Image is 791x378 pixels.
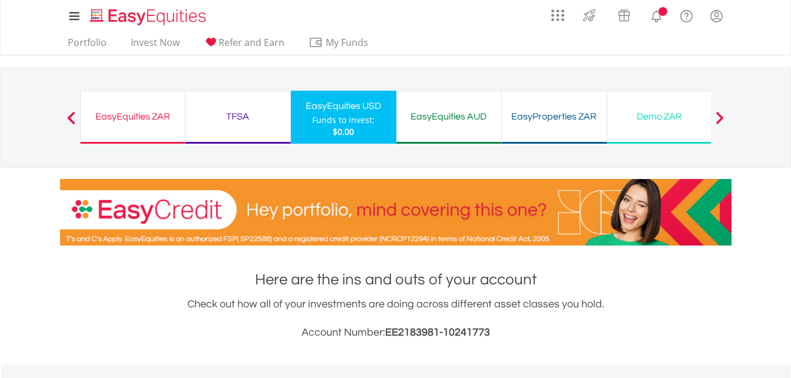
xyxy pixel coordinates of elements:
[403,108,494,125] div: EasyEquities AUD
[509,108,600,125] div: EasyProperties ZAR
[333,126,354,137] span: $0.00
[607,3,641,25] a: Vouchers
[199,37,289,55] a: Refer and Earn
[641,3,671,26] a: Notifications
[63,37,111,55] a: Portfolio
[614,108,705,125] div: Demo ZAR
[312,114,375,126] div: Funds to invest:
[59,117,83,129] button: Previous
[298,98,389,114] div: EasyEquities USD
[580,6,599,25] img: thrive-v2.svg
[708,117,732,129] button: Next
[85,3,211,26] a: Home page
[544,3,572,22] a: AppsGrid
[551,9,564,22] img: grid-menu-icon.svg
[60,324,732,341] h3: Account Number:
[614,6,634,25] img: vouchers-v2.svg
[126,37,184,55] a: Invest Now
[385,327,490,338] span: EE2183981-10241773
[88,108,178,125] div: EasyEquities ZAR
[671,3,701,26] a: FAQ's and Support
[88,7,211,26] img: EasyEquities_Logo.png
[701,3,732,29] a: My Profile
[219,36,284,49] span: Refer and Earn
[60,179,732,246] img: EasyCredit Promotion Banner
[193,108,283,125] div: TFSA
[60,269,732,290] h1: Here are the ins and outs of your account
[60,296,732,341] div: Check out how all of your investments are doing across different asset classes you hold.
[309,35,386,50] span: My Funds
